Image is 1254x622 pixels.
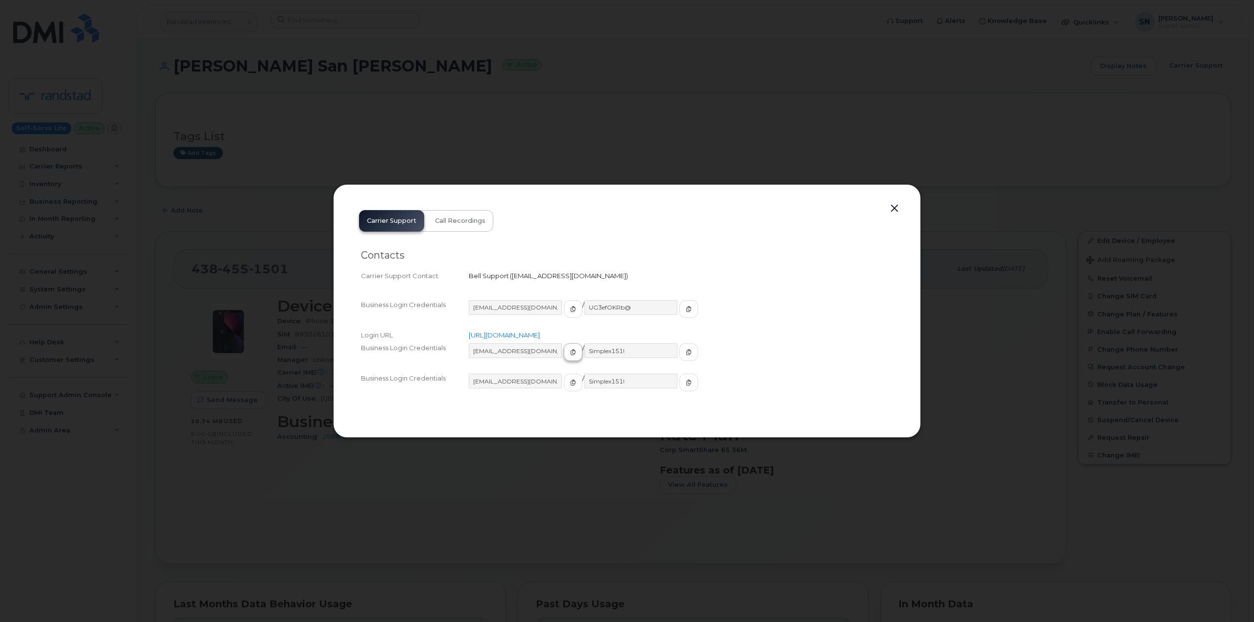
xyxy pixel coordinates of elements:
div: Business Login Credentials [361,300,469,327]
div: Carrier Support Contact [361,271,469,281]
button: copy to clipboard [679,343,698,361]
div: Business Login Credentials [361,343,469,370]
button: copy to clipboard [564,374,582,391]
button: copy to clipboard [564,300,582,318]
a: [URL][DOMAIN_NAME] [469,331,540,339]
span: Bell Support [469,272,509,280]
div: / [469,300,893,327]
div: / [469,374,893,400]
div: Business Login Credentials [361,374,469,400]
div: / [469,343,893,370]
button: copy to clipboard [679,374,698,391]
button: copy to clipboard [564,343,582,361]
span: Call Recordings [435,217,485,225]
span: [EMAIL_ADDRESS][DOMAIN_NAME] [512,272,626,280]
h2: Contacts [361,249,893,262]
button: copy to clipboard [679,300,698,318]
div: Login URL [361,331,469,340]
